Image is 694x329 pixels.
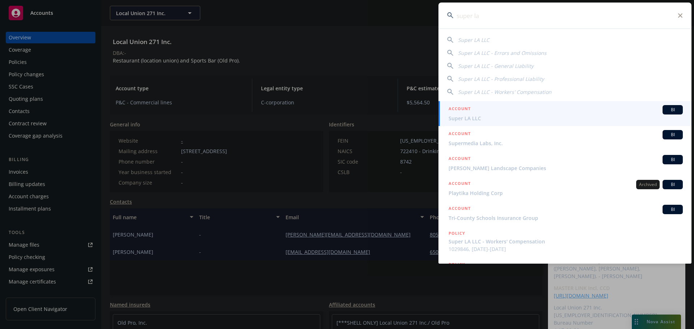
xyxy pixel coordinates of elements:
[665,206,680,213] span: BI
[438,201,691,226] a: ACCOUNTBITri-County Schools Insurance Group
[458,62,534,69] span: Super LA LLC - General Liability
[639,181,657,188] span: Archived
[665,131,680,138] span: BI
[438,257,691,288] a: POLICY
[449,245,683,253] span: 1029846, [DATE]-[DATE]
[458,36,489,43] span: Super LA LLC
[449,180,471,189] h5: ACCOUNT
[458,88,552,95] span: Super LA LLC - Workers' Compensation
[449,238,683,245] span: Super LA LLC - Workers' Compensation
[449,164,683,172] span: [PERSON_NAME] Landscape Companies
[449,114,683,122] span: Super LA LLC
[438,3,691,29] input: Search...
[449,155,471,164] h5: ACCOUNT
[449,230,465,237] h5: POLICY
[449,261,465,268] h5: POLICY
[665,156,680,163] span: BI
[449,139,683,147] span: Supermedia Labs, Inc.
[449,189,683,197] span: Playtika Holding Corp
[458,75,544,82] span: Super LA LLC - Professional Liability
[438,101,691,126] a: ACCOUNTBISuper LA LLC
[438,126,691,151] a: ACCOUNTBISupermedia Labs, Inc.
[458,49,547,56] span: Super LA LLC - Errors and Omissions
[665,107,680,113] span: BI
[449,205,471,213] h5: ACCOUNT
[449,130,471,139] h5: ACCOUNT
[438,176,691,201] a: ACCOUNTArchivedBIPlaytika Holding Corp
[449,214,683,222] span: Tri-County Schools Insurance Group
[449,105,471,114] h5: ACCOUNT
[438,226,691,257] a: POLICYSuper LA LLC - Workers' Compensation1029846, [DATE]-[DATE]
[438,151,691,176] a: ACCOUNTBI[PERSON_NAME] Landscape Companies
[665,181,680,188] span: BI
